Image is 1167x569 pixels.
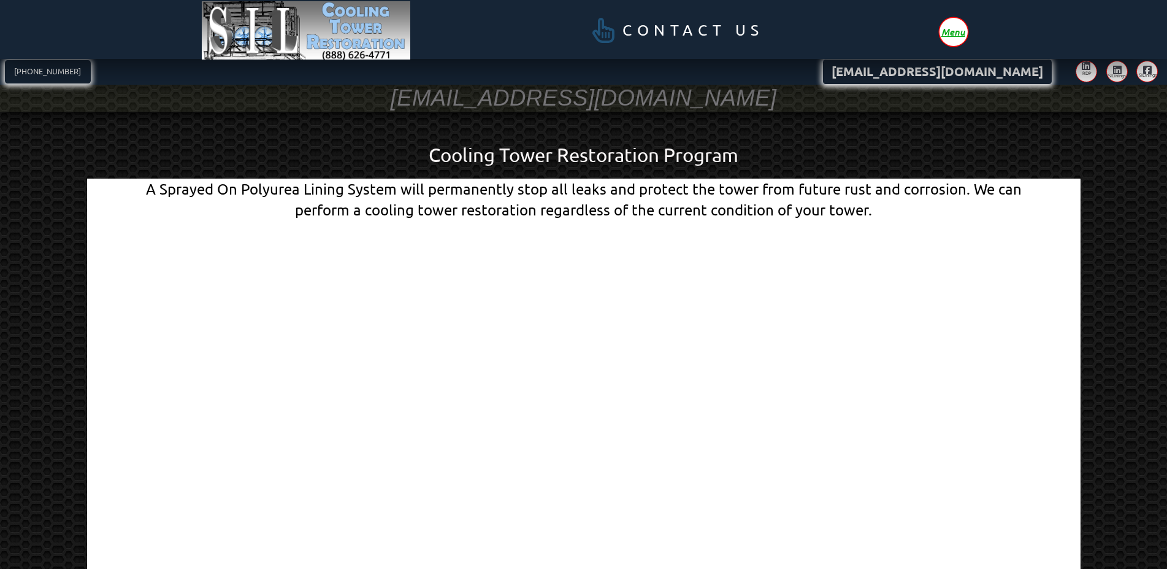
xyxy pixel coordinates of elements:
span: [PHONE_NUMBER] [14,68,81,75]
span: [EMAIL_ADDRESS][DOMAIN_NAME] [832,66,1043,78]
h1: Cooling Tower Restoration Program [137,142,1031,169]
a: [PHONE_NUMBER] [5,60,91,83]
a: SILinings [1136,61,1158,82]
h3: [EMAIL_ADDRESS][DOMAIN_NAME] [391,83,777,113]
span: SILinings [1139,72,1154,77]
a: Contact Us [568,10,782,51]
div: Toggle Off Canvas Content [939,18,968,46]
span: Menu [941,27,965,36]
div: A Sprayed On Polyurea Lining System will permanently stop all leaks and protect the tower from fu... [137,179,1031,220]
img: Image [202,1,411,60]
span: RDP [1082,71,1092,75]
a: SILinings [1106,61,1128,82]
span: SILinings [1108,73,1122,78]
a: RDP [1076,61,1097,82]
a: [EMAIL_ADDRESS][DOMAIN_NAME] [823,60,1052,85]
span: Contact Us [622,23,764,38]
